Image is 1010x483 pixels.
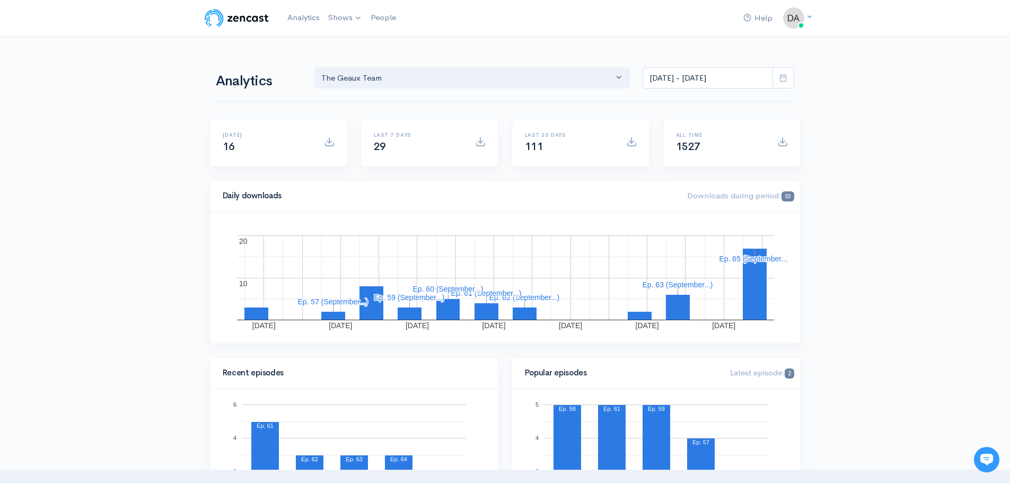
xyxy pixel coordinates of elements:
text: Ep. 60 (September...) [412,285,483,293]
text: Ep. 63 [346,456,363,462]
text: Ep. 57 (September...) [297,297,368,306]
text: [DATE] [405,321,428,330]
span: 1527 [676,140,700,153]
a: Analytics [283,6,324,29]
text: 4 [535,435,538,441]
h1: Hi 👋 [16,51,196,68]
text: 2 [233,468,236,475]
h6: [DATE] [223,132,311,138]
text: Ep. 62 (September...) [489,293,559,302]
text: 4 [233,435,236,441]
svg: A chart. [223,225,788,331]
text: Ep. 64 [390,456,407,462]
span: 29 [374,140,386,153]
h4: Daily downloads [223,191,675,200]
a: Shows [324,6,366,30]
text: [DATE] [712,321,735,330]
span: New conversation [68,147,127,155]
text: Ep. 58 [559,406,576,412]
h4: Popular episodes [525,368,718,377]
h6: Last 7 days [374,132,462,138]
text: 6 [233,401,236,408]
span: 2 [785,368,794,379]
span: 53 [781,191,794,201]
p: Find an answer quickly [14,182,198,195]
iframe: gist-messenger-bubble-iframe [974,447,999,472]
a: Help [739,7,777,30]
text: [DATE] [559,321,582,330]
text: [DATE] [252,321,275,330]
button: The Geaux Team [314,67,630,89]
button: New conversation [16,140,196,162]
span: Latest episode: [730,367,794,377]
text: Ep. 57 [692,439,709,445]
input: Search articles [31,199,189,221]
h1: Analytics [216,74,302,89]
text: Ep. 63 (September...) [642,280,713,289]
text: [DATE] [329,321,352,330]
text: [DATE] [635,321,658,330]
a: People [366,6,400,29]
text: [DATE] [482,321,505,330]
span: 111 [525,140,543,153]
h6: All time [676,132,765,138]
text: Ep. 61 [603,406,620,412]
text: Ep. 61 [257,423,274,429]
img: ZenCast Logo [203,7,270,29]
input: analytics date range selector [643,67,773,89]
text: Ep. 65 (September...) [719,254,789,263]
span: Downloads during period: [687,190,794,200]
img: ... [783,7,804,29]
text: Ep. 62 [301,456,318,462]
span: 16 [223,140,235,153]
text: Ep. 61 (September...) [451,289,521,297]
text: Ep. 59 (September...) [374,293,444,302]
h6: Last 30 days [525,132,613,138]
div: The Geaux Team [321,72,614,84]
text: 20 [239,237,248,245]
text: 3 [535,468,538,475]
text: 10 [239,279,248,288]
h2: Just let us know if you need anything and we'll be happy to help! 🙂 [16,71,196,121]
text: 5 [535,401,538,408]
h4: Recent episodes [223,368,479,377]
text: Ep. 59 [648,406,665,412]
